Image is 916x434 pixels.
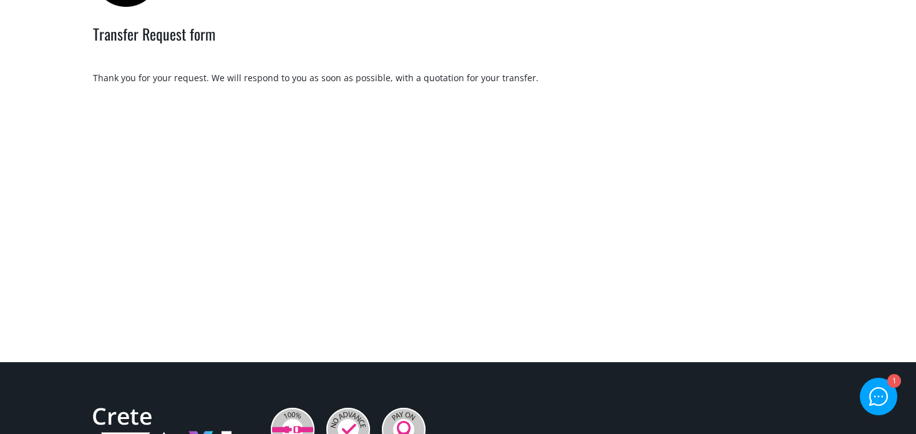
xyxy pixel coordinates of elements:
[93,72,823,84] div: Thank you for your request. We will respond to you as soon as possible, with a quotation for your...
[93,23,823,62] h2: Transfer Request form
[887,375,901,388] div: 1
